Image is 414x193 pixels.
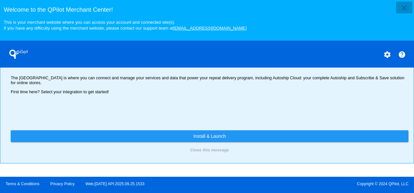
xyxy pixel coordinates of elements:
[398,51,406,58] mat-icon: help
[86,182,145,186] a: Web:[DATE] API:2025.09.25.1533
[11,130,408,142] a: Install & Launch
[173,26,247,31] a: [EMAIL_ADDRESS][DOMAIN_NAME]
[50,182,75,186] a: Privacy Policy
[4,6,410,13] h3: Welcome to the QPilot Merchant Center!
[383,51,391,58] mat-icon: settings
[11,75,408,85] p: The [GEOGRAPHIC_DATA] is where you can connect and manage your services and data that power your ...
[6,182,39,186] a: Terms & Conditions
[11,147,408,153] button: Close this message
[11,89,408,94] p: First time here? Select your integration to get started!
[193,134,226,139] span: Install & Launch
[213,182,408,186] span: Copyright © 2024 QPilot, LLC
[6,48,32,61] h1: QPilot
[4,20,246,31] small: This is your merchant website where you can access your account and connected site(s). If you hav...
[400,4,408,12] mat-icon: close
